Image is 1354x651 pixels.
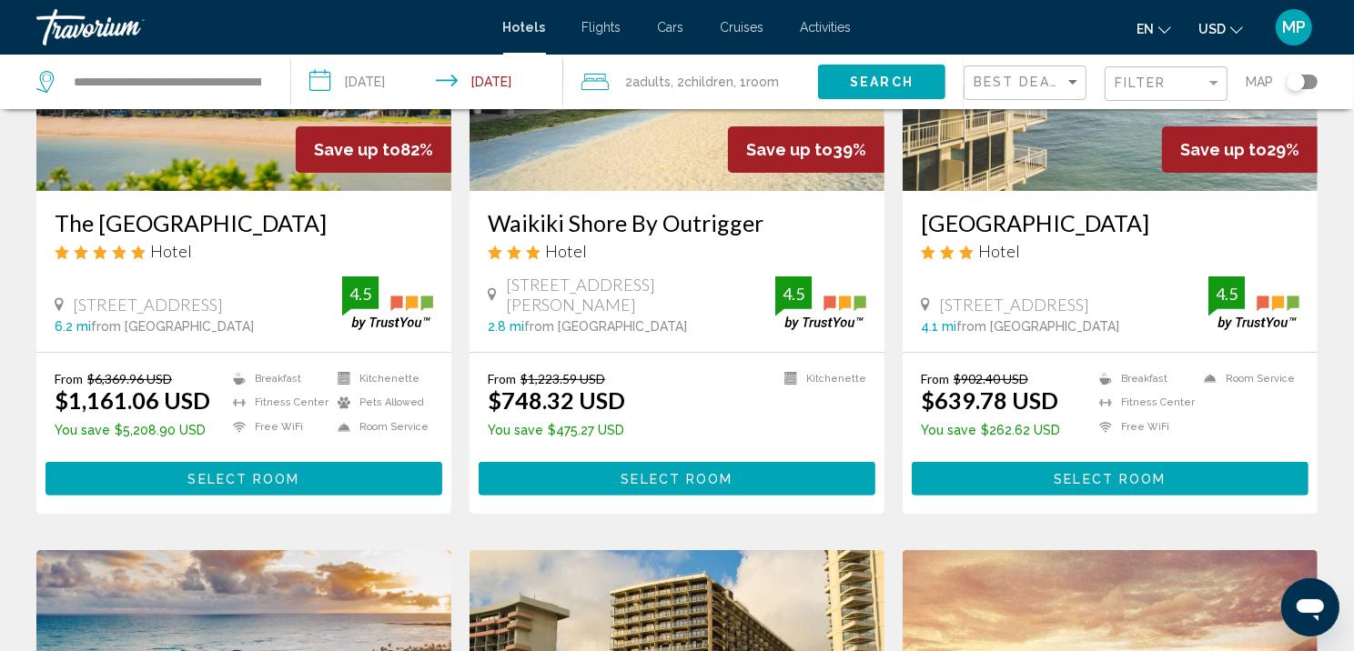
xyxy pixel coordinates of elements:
[850,75,914,90] span: Search
[1198,22,1226,36] span: USD
[87,371,172,386] del: $6,369.96 USD
[328,419,433,435] li: Room Service
[503,20,546,35] a: Hotels
[921,423,976,437] span: You save
[1208,283,1245,305] div: 4.5
[658,20,684,35] a: Cars
[921,371,949,386] span: From
[55,423,110,437] span: You save
[296,126,451,173] div: 82%
[55,423,210,437] p: $5,208.90 USD
[55,371,83,386] span: From
[801,20,852,35] a: Activities
[956,319,1119,334] span: from [GEOGRAPHIC_DATA]
[45,466,442,486] a: Select Room
[1105,65,1228,103] button: Filter
[733,69,779,95] span: , 1
[328,371,433,386] li: Kitchenette
[1115,75,1167,90] span: Filter
[974,75,1081,91] mat-select: Sort by
[55,319,91,334] span: 6.2 mi
[73,295,223,315] span: [STREET_ADDRESS]
[506,275,775,315] span: [STREET_ADDRESS][PERSON_NAME]
[1090,371,1195,386] li: Breakfast
[1162,126,1318,173] div: 29%
[150,241,192,261] span: Hotel
[342,276,433,330] img: trustyou-badge.svg
[1195,371,1299,386] li: Room Service
[1281,578,1339,636] iframe: Button to launch messaging window
[45,462,442,496] button: Select Room
[55,241,433,261] div: 5 star Hotel
[978,241,1020,261] span: Hotel
[746,140,833,159] span: Save up to
[91,319,254,334] span: from [GEOGRAPHIC_DATA]
[479,466,875,486] a: Select Room
[224,396,328,411] li: Fitness Center
[488,209,866,236] a: Waikiki Shore By Outrigger
[1090,396,1195,411] li: Fitness Center
[625,69,671,95] span: 2
[775,371,866,386] li: Kitchenette
[1137,15,1171,42] button: Change language
[55,209,433,236] a: The [GEOGRAPHIC_DATA]
[187,472,299,486] span: Select Room
[921,209,1299,236] a: [GEOGRAPHIC_DATA]
[921,241,1299,261] div: 3 star Hotel
[1090,419,1195,435] li: Free WiFi
[488,423,543,437] span: You save
[479,462,875,496] button: Select Room
[921,423,1060,437] p: $262.62 USD
[488,241,866,261] div: 3 star Hotel
[954,371,1028,386] del: $902.40 USD
[524,319,687,334] span: from [GEOGRAPHIC_DATA]
[721,20,764,35] a: Cruises
[1054,472,1166,486] span: Select Room
[939,295,1089,315] span: [STREET_ADDRESS]
[912,466,1309,486] a: Select Room
[488,423,625,437] p: $475.27 USD
[291,55,564,109] button: Check-in date: Nov 10, 2025 Check-out date: Nov 12, 2025
[671,69,733,95] span: , 2
[1198,15,1243,42] button: Change currency
[921,319,956,334] span: 4.1 mi
[314,140,400,159] span: Save up to
[775,283,812,305] div: 4.5
[488,386,625,414] ins: $748.32 USD
[1180,140,1267,159] span: Save up to
[1273,74,1318,90] button: Toggle map
[1208,276,1299,330] img: trustyou-badge.svg
[746,75,779,89] span: Room
[818,65,945,98] button: Search
[1246,69,1273,95] span: Map
[684,75,733,89] span: Children
[621,472,733,486] span: Select Room
[328,396,433,411] li: Pets Allowed
[545,241,587,261] span: Hotel
[775,276,866,330] img: trustyou-badge.svg
[582,20,621,35] a: Flights
[1137,22,1154,36] span: en
[342,283,379,305] div: 4.5
[912,462,1309,496] button: Select Room
[488,371,516,386] span: From
[520,371,605,386] del: $1,223.59 USD
[224,371,328,386] li: Breakfast
[974,75,1069,89] span: Best Deals
[728,126,884,173] div: 39%
[563,55,818,109] button: Travelers: 2 adults, 2 children
[55,386,210,414] ins: $1,161.06 USD
[224,419,328,435] li: Free WiFi
[36,9,485,45] a: Travorium
[1270,8,1318,46] button: User Menu
[1282,18,1306,36] span: MP
[488,319,524,334] span: 2.8 mi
